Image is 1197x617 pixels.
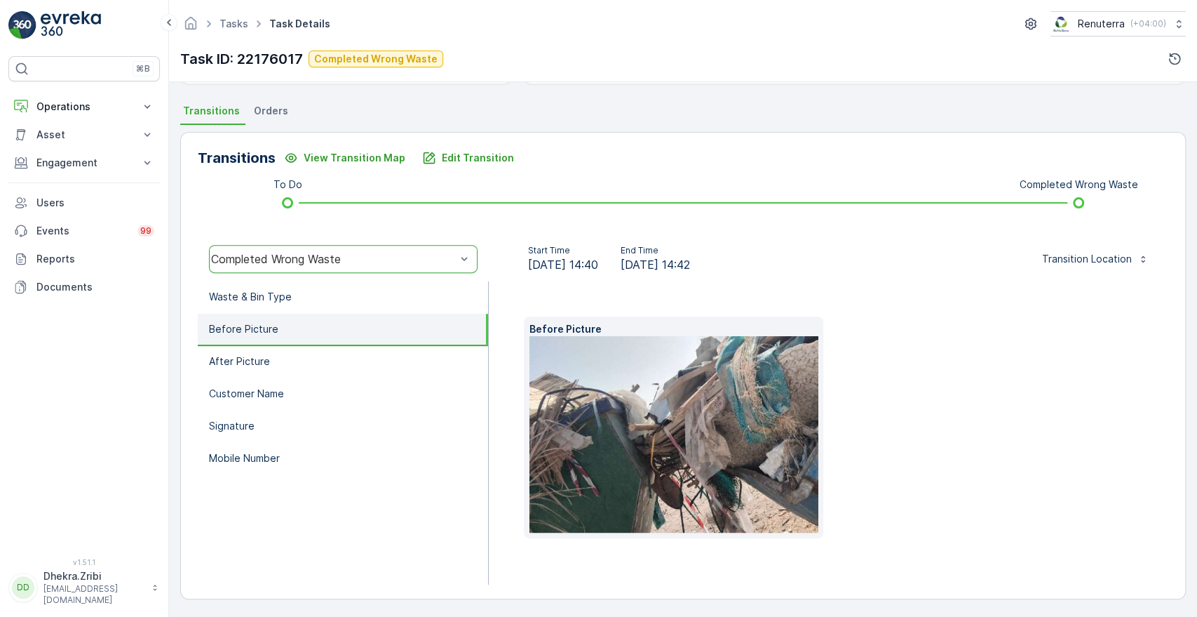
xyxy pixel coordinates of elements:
span: [DATE] 14:42 [621,256,690,273]
p: Asset [36,128,132,142]
p: ( +04:00 ) [1130,18,1166,29]
p: Transitions [198,147,276,168]
p: To Do [273,178,302,192]
button: Edit Transition [414,147,522,169]
span: Orders [254,104,288,118]
img: logo_light-DOdMpM7g.png [41,11,101,39]
img: 44c60324da7a46bd8bcbe44c279b0a38.jpg [529,336,967,533]
p: Signature [209,419,255,433]
img: logo [8,11,36,39]
span: v 1.51.1 [8,558,160,566]
p: Events [36,224,129,238]
span: Transitions [183,104,240,118]
button: Asset [8,121,160,149]
p: Users [36,196,154,210]
p: After Picture [209,354,270,369]
p: Before Picture [529,322,817,336]
p: Edit Transition [442,151,514,165]
button: View Transition Map [276,147,414,169]
p: [EMAIL_ADDRESS][DOMAIN_NAME] [43,583,144,606]
p: Waste & Bin Type [209,290,292,304]
span: [DATE] 14:40 [528,256,598,273]
a: Documents [8,273,160,301]
div: DD [12,576,34,599]
p: Dhekra.Zribi [43,569,144,583]
p: View Transition Map [304,151,405,165]
p: Mobile Number [209,451,280,465]
p: ⌘B [136,63,150,74]
p: Task ID: 22176017 [180,48,303,69]
p: Operations [36,100,132,114]
p: Documents [36,280,154,294]
a: Tasks [219,18,248,29]
a: Users [8,189,160,217]
button: Completed Wrong Waste [309,51,443,67]
p: 99 [140,225,151,237]
p: Customer Name [209,387,284,401]
div: Completed Wrong Waste [211,253,456,265]
span: Task Details [266,17,333,31]
p: Reports [36,252,154,266]
button: DDDhekra.Zribi[EMAIL_ADDRESS][DOMAIN_NAME] [8,569,160,606]
p: Renuterra [1078,17,1125,31]
button: Transition Location [1034,248,1157,270]
p: Transition Location [1042,252,1132,266]
p: Start Time [528,245,598,256]
a: Reports [8,245,160,273]
button: Engagement [8,149,160,177]
a: Events99 [8,217,160,245]
p: Completed Wrong Waste [1019,178,1137,192]
a: Homepage [183,21,198,33]
p: Completed Wrong Waste [314,52,438,66]
p: End Time [621,245,690,256]
img: Screenshot_2024-07-26_at_13.33.01.png [1050,16,1072,32]
p: Engagement [36,156,132,170]
p: Before Picture [209,322,278,336]
button: Operations [8,93,160,121]
button: Renuterra(+04:00) [1050,11,1186,37]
